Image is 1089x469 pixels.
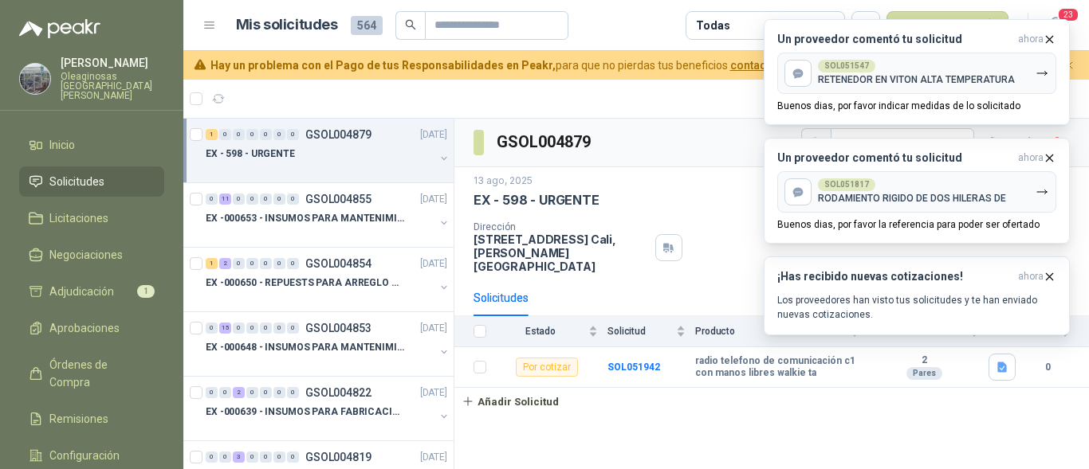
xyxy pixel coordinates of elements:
[49,136,75,154] span: Inicio
[49,209,108,227] span: Licitaciones
[273,451,285,463] div: 0
[137,285,155,298] span: 1
[1041,11,1070,40] button: 23
[1018,151,1044,165] span: ahora
[206,405,404,420] p: EX -000639 - INSUMOS PARA FABRICACION DE MALLA TAM
[49,410,108,428] span: Remisiones
[405,19,416,30] span: search
[607,362,660,373] a: SOL051942
[777,100,1020,111] p: Buenos dias, por favor indicar medidas de lo solicitado
[206,193,218,205] div: 0
[818,193,1006,204] p: RODAMIENTO RIGIDO DE DOS HILERAS DE
[777,270,1012,283] h3: ¡Has recibido nuevas cotizaciones!
[219,451,231,463] div: 0
[818,74,1015,85] p: RETENEDOR EN VITON ALTA TEMPERATURA
[607,326,673,337] span: Solicitud
[246,129,258,140] div: 0
[246,451,258,463] div: 0
[287,258,299,269] div: 0
[287,451,299,463] div: 0
[233,258,245,269] div: 0
[454,388,1089,415] a: Añadir Solicitud
[695,326,847,337] span: Producto
[233,322,245,334] div: 0
[696,17,729,34] div: Todas
[210,57,839,74] span: para que no pierdas tus beneficios
[210,59,556,72] b: Hay un problema con el Pago de tus Responsabilidades en Peakr,
[206,340,404,355] p: EX -000648 - INSUMOS PARA MANTENIMIENITO MECANICO
[695,316,869,347] th: Producto
[19,240,164,270] a: Negociaciones
[351,16,383,35] span: 564
[20,64,50,94] img: Company Logo
[206,383,450,434] a: 0 0 2 0 0 0 0 GSOL004822[DATE] EX -000639 - INSUMOS PARA FABRICACION DE MALLA TAM
[49,447,120,464] span: Configuración
[49,319,120,337] span: Aprobaciones
[420,385,447,401] p: [DATE]
[206,276,404,291] p: EX -000650 - REPUESTS PARA ARREGLO BOMBA DE PLANTA
[474,174,533,189] p: 13 ago, 2025
[420,192,447,207] p: [DATE]
[1025,360,1070,375] b: 0
[777,33,1012,46] h3: Un proveedor comentó tu solicitud
[777,53,1056,94] button: SOL051547RETENEDOR EN VITON ALTA TEMPERATURA
[19,276,164,307] a: Adjudicación1
[61,57,164,68] p: [PERSON_NAME]
[887,11,1008,40] button: Nueva solicitud
[420,127,447,143] p: [DATE]
[777,151,1012,165] h3: Un proveedor comentó tu solicitud
[764,19,1070,125] button: Un proveedor comentó tu solicitudahora SOL051547RETENEDOR EN VITON ALTA TEMPERATURABuenos dias, p...
[206,125,450,176] a: 1 0 0 0 0 0 0 GSOL004879[DATE] EX - 598 - URGENTE
[260,322,272,334] div: 0
[19,166,164,197] a: Solicitudes
[219,193,231,205] div: 11
[1018,33,1044,46] span: ahora
[496,326,585,337] span: Estado
[246,193,258,205] div: 0
[260,258,272,269] div: 0
[305,387,372,398] p: GSOL004822
[273,129,285,140] div: 0
[206,254,450,305] a: 1 2 0 0 0 0 0 GSOL004854[DATE] EX -000650 - REPUESTS PARA ARREGLO BOMBA DE PLANTA
[206,211,404,226] p: EX -000653 - INSUMOS PARA MANTENIMIENTO A CADENAS
[246,258,258,269] div: 0
[420,450,447,465] p: [DATE]
[233,451,245,463] div: 3
[305,451,372,463] p: GSOL004819
[764,138,1070,244] button: Un proveedor comentó tu solicitudahora SOL051817RODAMIENTO RIGIDO DE DOS HILERAS DEBuenos dias, p...
[1057,7,1079,22] span: 23
[206,319,450,369] a: 0 15 0 0 0 0 0 GSOL004853[DATE] EX -000648 - INSUMOS PARA MANTENIMIENITO MECANICO
[19,130,164,160] a: Inicio
[607,316,695,347] th: Solicitud
[273,193,285,205] div: 0
[474,192,600,209] p: EX - 598 - URGENTE
[260,387,272,398] div: 0
[19,313,164,343] a: Aprobaciones
[206,129,218,140] div: 1
[260,129,272,140] div: 0
[219,258,231,269] div: 2
[206,387,218,398] div: 0
[49,283,114,300] span: Adjudicación
[777,219,1040,230] p: Buenos dias, por favor la referencia para poder ser ofertado
[206,451,218,463] div: 0
[474,233,649,273] p: [STREET_ADDRESS] Cali , [PERSON_NAME][GEOGRAPHIC_DATA]
[906,367,942,380] div: Pares
[49,246,123,264] span: Negociaciones
[287,193,299,205] div: 0
[764,256,1070,335] button: ¡Has recibido nuevas cotizaciones!ahora Los proveedores han visto tus solicitudes y te han enviad...
[236,14,338,37] h1: Mis solicitudes
[305,322,372,334] p: GSOL004853
[818,178,875,191] div: SOL051817
[19,404,164,434] a: Remisiones
[206,258,218,269] div: 1
[49,356,149,391] span: Órdenes de Compra
[61,72,164,100] p: Oleaginosas [GEOGRAPHIC_DATA][PERSON_NAME]
[19,350,164,397] a: Órdenes de Compra
[474,289,529,307] div: Solicitudes
[246,387,258,398] div: 0
[777,293,1056,322] p: Los proveedores han visto tus solicitudes y te han enviado nuevas cotizaciones.
[287,322,299,334] div: 0
[19,203,164,233] a: Licitaciones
